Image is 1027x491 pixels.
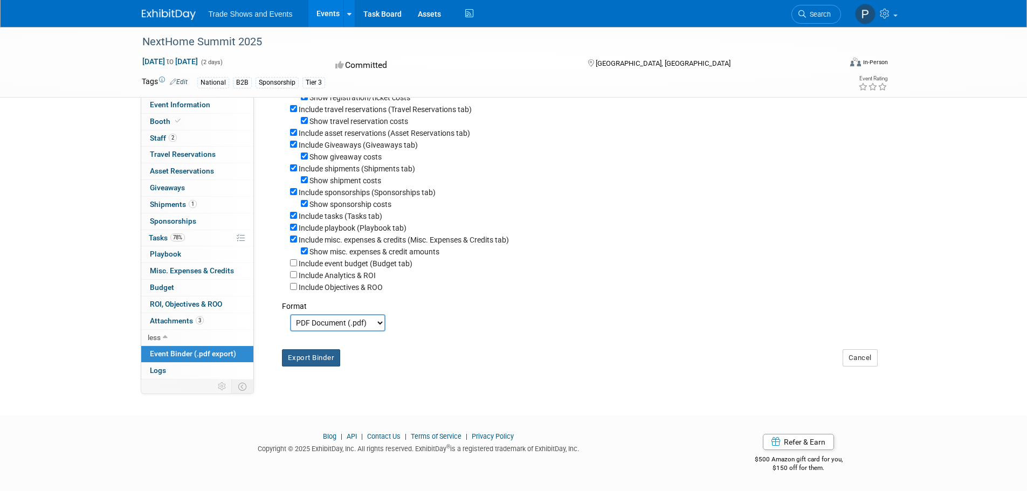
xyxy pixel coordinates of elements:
[175,118,181,124] i: Booth reservation complete
[299,259,412,268] label: Include event budget (Budget tab)
[299,283,383,292] label: Include Objectives & ROO
[150,183,185,192] span: Giveaways
[299,105,472,114] label: Include travel reservations (Travel Reservations tab)
[150,100,210,109] span: Event Information
[472,432,514,440] a: Privacy Policy
[806,10,831,18] span: Search
[347,432,357,440] a: API
[141,147,253,163] a: Travel Reservations
[150,167,214,175] span: Asset Reservations
[309,117,408,126] label: Show travel reservation costs
[299,164,415,173] label: Include shipments (Shipments tab)
[777,56,888,72] div: Event Format
[463,432,470,440] span: |
[332,56,570,75] div: Committed
[141,363,253,379] a: Logs
[170,78,188,86] a: Edit
[299,212,382,220] label: Include tasks (Tasks tab)
[446,444,450,449] sup: ®
[141,230,253,246] a: Tasks78%
[282,349,341,366] button: Export Binder
[170,233,185,241] span: 78%
[302,77,325,88] div: Tier 3
[309,176,381,185] label: Show shipment costs
[141,346,253,362] a: Event Binder (.pdf export)
[142,9,196,20] img: ExhibitDay
[338,432,345,440] span: |
[141,114,253,130] a: Booth
[141,263,253,279] a: Misc. Expenses & Credits
[148,333,161,342] span: less
[150,283,174,292] span: Budget
[855,4,876,24] img: Peter Hannun
[791,5,841,24] a: Search
[402,432,409,440] span: |
[150,200,197,209] span: Shipments
[712,448,886,473] div: $500 Amazon gift card for you,
[141,197,253,213] a: Shipments1
[213,379,232,393] td: Personalize Event Tab Strip
[309,93,410,102] label: Show registration/ticket costs
[197,77,229,88] div: National
[233,77,252,88] div: B2B
[150,250,181,258] span: Playbook
[299,141,418,149] label: Include Giveaways (Giveaways tab)
[141,280,253,296] a: Budget
[209,10,293,18] span: Trade Shows and Events
[150,217,196,225] span: Sponsorships
[139,32,825,52] div: NextHome Summit 2025
[141,180,253,196] a: Giveaways
[150,366,166,375] span: Logs
[149,233,185,242] span: Tasks
[141,130,253,147] a: Staff2
[150,134,177,142] span: Staff
[843,349,878,366] button: Cancel
[309,153,382,161] label: Show giveaway costs
[299,271,376,280] label: Include Analytics & ROI
[367,432,401,440] a: Contact Us
[863,58,888,66] div: In-Person
[299,188,436,197] label: Include sponsorships (Sponsorships tab)
[150,316,204,325] span: Attachments
[141,163,253,179] a: Asset Reservations
[150,150,216,158] span: Travel Reservations
[763,434,834,450] a: Refer & Earn
[200,59,223,66] span: (2 days)
[150,266,234,275] span: Misc. Expenses & Credits
[142,57,198,66] span: [DATE] [DATE]
[141,97,253,113] a: Event Information
[165,57,175,66] span: to
[150,300,222,308] span: ROI, Objectives & ROO
[141,330,253,346] a: less
[141,246,253,262] a: Playbook
[323,432,336,440] a: Blog
[142,441,696,454] div: Copyright © 2025 ExhibitDay, Inc. All rights reserved. ExhibitDay is a registered trademark of Ex...
[231,379,253,393] td: Toggle Event Tabs
[141,296,253,313] a: ROI, Objectives & ROO
[596,59,730,67] span: [GEOGRAPHIC_DATA], [GEOGRAPHIC_DATA]
[411,432,461,440] a: Terms of Service
[712,464,886,473] div: $150 off for them.
[141,313,253,329] a: Attachments3
[299,224,406,232] label: Include playbook (Playbook tab)
[282,293,878,312] div: Format
[309,247,439,256] label: Show misc. expenses & credit amounts
[189,200,197,208] span: 1
[299,129,470,137] label: Include asset reservations (Asset Reservations tab)
[142,76,188,88] td: Tags
[150,349,236,358] span: Event Binder (.pdf export)
[858,76,887,81] div: Event Rating
[309,200,391,209] label: Show sponsorship costs
[169,134,177,142] span: 2
[850,58,861,66] img: Format-Inperson.png
[150,117,183,126] span: Booth
[299,236,509,244] label: Include misc. expenses & credits (Misc. Expenses & Credits tab)
[141,213,253,230] a: Sponsorships
[359,432,366,440] span: |
[256,77,299,88] div: Sponsorship
[196,316,204,324] span: 3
